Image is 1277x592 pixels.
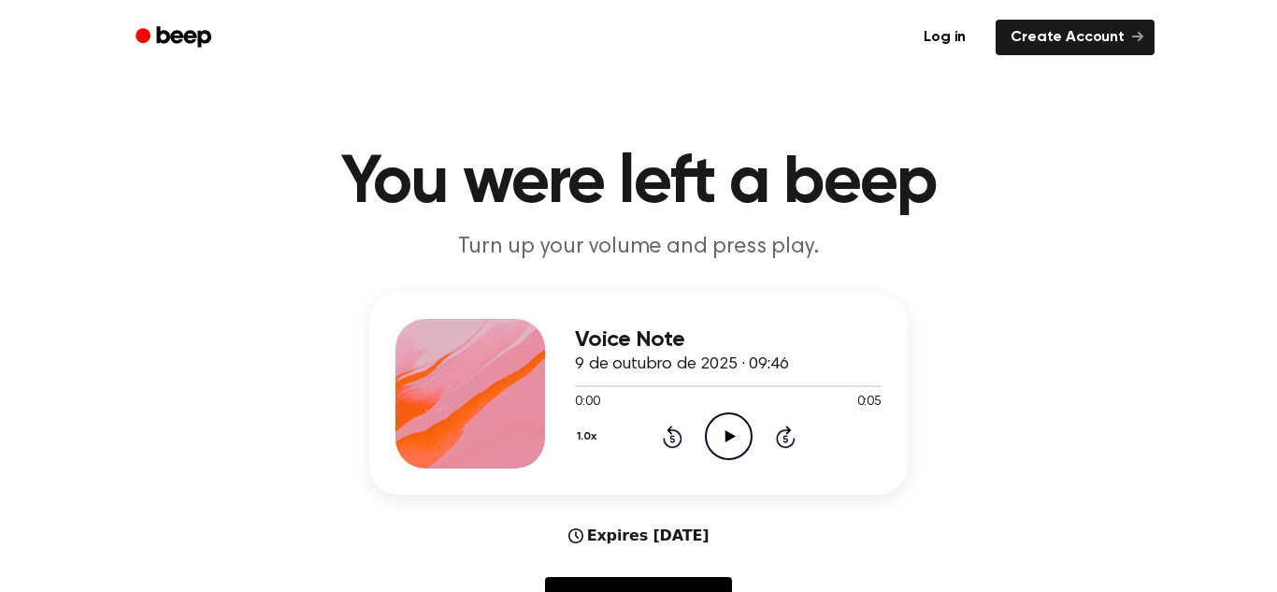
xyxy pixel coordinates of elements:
[568,525,710,547] div: Expires [DATE]
[575,327,882,353] h3: Voice Note
[575,356,789,373] span: 9 de outubro de 2025 · 09:46
[280,232,997,263] p: Turn up your volume and press play.
[160,150,1117,217] h1: You were left a beep
[122,20,228,56] a: Beep
[905,16,984,59] a: Log in
[996,20,1155,55] a: Create Account
[575,393,599,412] span: 0:00
[575,421,603,453] button: 1.0x
[857,393,882,412] span: 0:05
